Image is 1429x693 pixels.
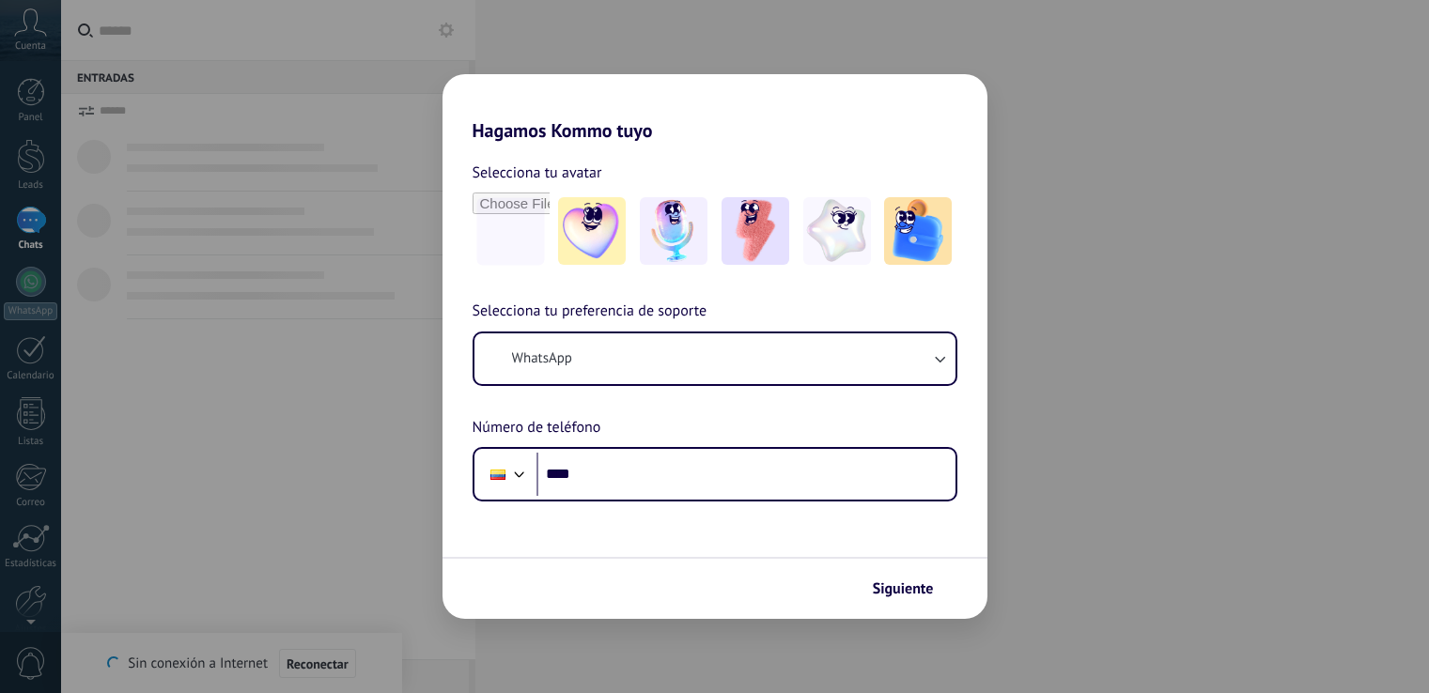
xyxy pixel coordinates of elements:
[884,197,952,265] img: -5.jpeg
[803,197,871,265] img: -4.jpeg
[512,349,572,368] span: WhatsApp
[473,416,601,440] span: Número de teléfono
[722,197,789,265] img: -3.jpeg
[873,582,934,595] span: Siguiente
[474,333,955,384] button: WhatsApp
[558,197,626,265] img: -1.jpeg
[864,573,959,605] button: Siguiente
[473,300,707,324] span: Selecciona tu preferencia de soporte
[640,197,707,265] img: -2.jpeg
[473,161,602,185] span: Selecciona tu avatar
[480,454,516,494] div: Ecuador: + 593
[443,74,987,142] h2: Hagamos Kommo tuyo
